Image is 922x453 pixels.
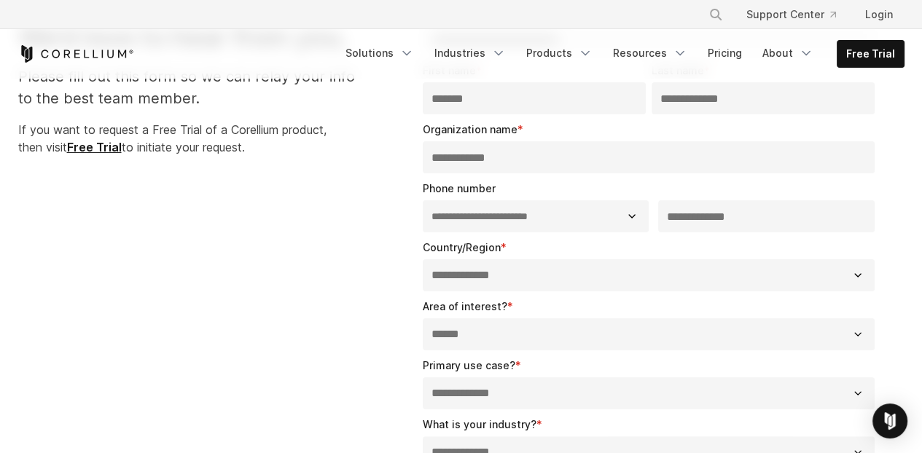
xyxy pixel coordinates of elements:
[423,300,507,312] span: Area of interest?
[18,45,134,63] a: Corellium Home
[423,418,536,430] span: What is your industry?
[337,40,423,66] a: Solutions
[604,40,696,66] a: Resources
[703,1,729,28] button: Search
[691,1,905,28] div: Navigation Menu
[872,403,907,438] div: Open Intercom Messenger
[423,123,517,135] span: Organization name
[423,359,515,371] span: Primary use case?
[337,40,905,68] div: Navigation Menu
[517,40,601,66] a: Products
[18,66,370,109] p: Please fill out this form so we can relay your info to the best team member.
[837,41,904,67] a: Free Trial
[423,241,501,253] span: Country/Region
[853,1,905,28] a: Login
[426,40,515,66] a: Industries
[18,121,370,156] p: If you want to request a Free Trial of a Corellium product, then visit to initiate your request.
[67,140,122,154] a: Free Trial
[754,40,822,66] a: About
[699,40,751,66] a: Pricing
[423,182,496,194] span: Phone number
[735,1,848,28] a: Support Center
